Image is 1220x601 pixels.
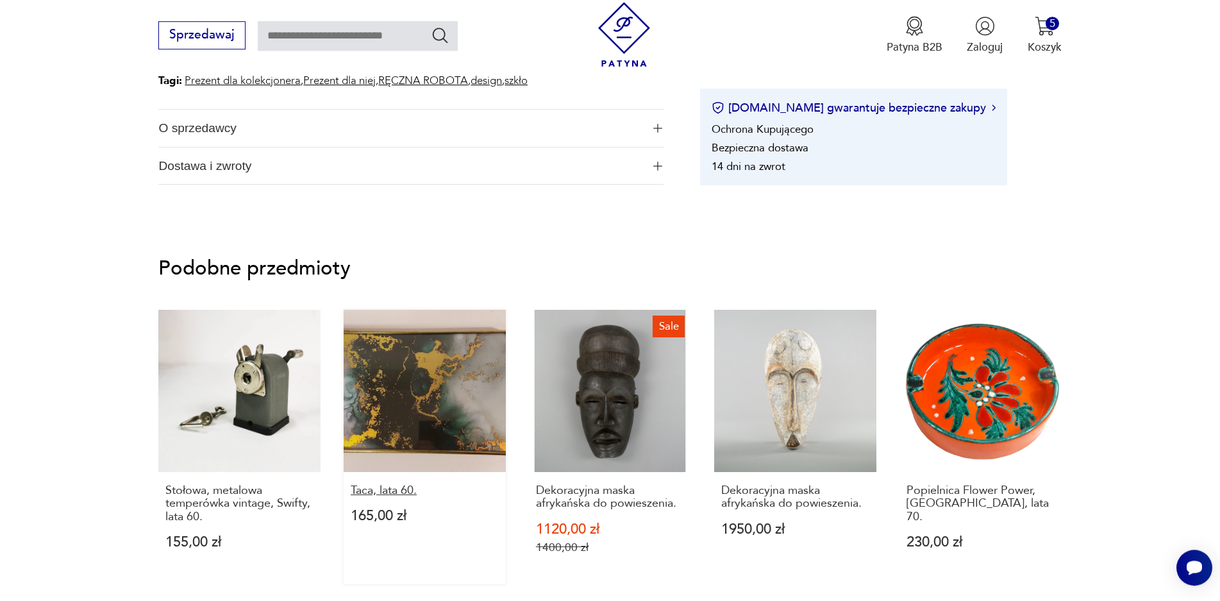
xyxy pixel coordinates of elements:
a: Prezent dla kolekcjonera [185,73,301,88]
p: Dekoracyjna maska afrykańska do powieszenia. [536,484,684,511]
p: Zaloguj [967,40,1003,55]
b: Tagi: [158,73,182,88]
p: Taca, lata 60. [351,484,499,497]
button: Patyna B2B [887,16,942,55]
span: O sprzedawcy [158,110,642,147]
span: Dostawa i zwroty [158,148,642,185]
a: SaleDekoracyjna maska afrykańska do powieszenia.Dekoracyjna maska afrykańska do powieszenia.1120,... [529,310,691,584]
button: Ikona plusaDostawa i zwroty [158,148,663,185]
a: Dekoracyjna maska afrykańska do powieszenia.Dekoracyjna maska afrykańska do powieszenia.1950,00 zł [714,310,876,584]
img: Ikona plusa [653,162,662,171]
a: Prezent dla niej [303,73,376,88]
a: Popielnica Flower Power, Włochy, lata 70.Popielnica Flower Power, [GEOGRAPHIC_DATA], lata 70.230,... [899,310,1062,584]
p: , , , , [158,71,528,90]
img: Patyna - sklep z meblami i dekoracjami vintage [592,2,656,67]
p: 1120,00 zł [536,523,684,536]
img: Ikona strzałki w prawo [992,105,996,111]
button: Szukaj [431,26,449,44]
p: 165,00 zł [351,509,499,523]
p: Patyna B2B [887,40,942,55]
a: design [471,73,502,88]
div: 5 [1046,17,1059,30]
p: Popielnica Flower Power, [GEOGRAPHIC_DATA], lata 70. [907,484,1055,523]
p: Koszyk [1028,40,1062,55]
img: Ikona koszyka [1035,16,1055,36]
button: [DOMAIN_NAME] gwarantuje bezpieczne zakupy [712,99,996,115]
p: 1950,00 zł [721,523,869,536]
img: Ikona medalu [905,16,924,36]
p: Podobne przedmioty [158,259,1061,278]
li: Ochrona Kupującego [712,121,814,136]
button: Sprzedawaj [158,21,245,49]
img: Ikona plusa [653,124,662,133]
img: Ikona certyfikatu [712,101,724,114]
button: Zaloguj [967,16,1003,55]
p: 155,00 zł [165,536,313,549]
a: Stołowa, metalowa temperówka vintage, Swifty, lata 60.Stołowa, metalowa temperówka vintage, Swift... [158,310,321,584]
a: RĘCZNA ROBOTA [378,73,468,88]
img: Ikonka użytkownika [975,16,995,36]
p: 1400,00 zł [536,541,684,554]
p: 230,00 zł [907,536,1055,549]
a: Ikona medaluPatyna B2B [887,16,942,55]
p: Stołowa, metalowa temperówka vintage, Swifty, lata 60. [165,484,313,523]
p: Dekoracyjna maska afrykańska do powieszenia. [721,484,869,511]
a: Taca, lata 60.Taca, lata 60.165,00 zł [344,310,506,584]
a: Sprzedawaj [158,31,245,41]
li: Bezpieczna dostawa [712,140,808,155]
a: szkło [505,73,528,88]
button: Ikona plusaO sprzedawcy [158,110,663,147]
iframe: Smartsupp widget button [1176,550,1212,586]
li: 14 dni na zwrot [712,158,785,173]
button: 5Koszyk [1028,16,1062,55]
